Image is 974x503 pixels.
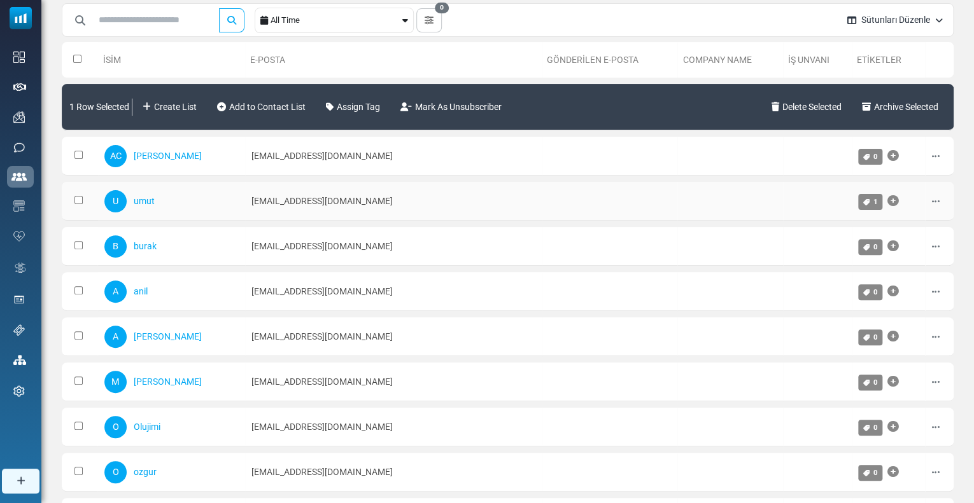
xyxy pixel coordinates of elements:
[245,408,542,446] td: [EMAIL_ADDRESS][DOMAIN_NAME]
[837,3,953,37] button: Sütunları Düzenle
[682,55,751,65] span: translation missing: tr.crm_contacts.form.list_header.company_name
[134,286,148,296] a: anil
[11,172,27,181] img: contacts-icon-active.svg
[857,89,943,125] a: Archive Selected
[13,200,25,212] img: email-templates-icon.svg
[13,111,25,123] img: campaigns-icon.png
[858,329,882,345] a: 0
[873,287,878,296] span: 0
[69,94,129,120] span: 1 Row Selected
[245,182,542,221] td: [EMAIL_ADDRESS][DOMAIN_NAME]
[245,272,542,311] td: [EMAIL_ADDRESS][DOMAIN_NAME]
[858,375,882,390] a: 0
[134,376,202,387] a: [PERSON_NAME]
[250,55,285,65] a: E-Posta
[13,385,25,397] img: settings-icon.svg
[321,89,385,125] a: Assign Tag
[13,324,25,336] img: support-icon.svg
[104,280,127,303] span: A
[873,242,878,251] span: 0
[13,231,25,241] img: domain-health-icon.svg
[858,420,882,436] a: 0
[245,137,542,176] td: [EMAIL_ADDRESS][DOMAIN_NAME]
[873,378,878,387] span: 0
[682,55,751,65] a: Company Name
[788,55,829,65] a: İş Unvanı
[138,89,202,125] a: Create List
[245,317,542,356] td: [EMAIL_ADDRESS][DOMAIN_NAME]
[134,196,155,206] a: umut
[104,145,127,167] span: AC
[873,152,878,161] span: 0
[395,89,507,125] a: Mark As Unsubscriber
[858,239,882,255] a: 0
[134,331,202,341] a: [PERSON_NAME]
[873,333,878,341] span: 0
[104,461,127,483] span: O
[13,52,25,63] img: dashboard-icon.svg
[104,326,127,348] span: A
[858,149,882,165] a: 0
[858,194,882,210] a: 1
[416,8,442,32] button: 0
[104,235,127,258] span: B
[104,371,127,393] span: M
[13,294,25,305] img: landing_pages.svg
[245,227,542,266] td: [EMAIL_ADDRESS][DOMAIN_NAME]
[134,467,157,477] a: ozgur
[245,453,542,492] td: [EMAIL_ADDRESS][DOMAIN_NAME]
[13,142,25,153] img: sms-icon.png
[13,261,27,275] img: workflow.svg
[10,7,32,29] img: mailsoftly_icon_blue_white.svg
[435,3,449,14] span: 0
[873,468,878,477] span: 0
[134,241,157,251] a: burak
[858,284,882,300] a: 0
[766,89,847,125] a: Delete Selected
[134,151,202,161] a: [PERSON_NAME]
[547,55,639,65] a: Gönderilen E-Posta
[103,55,121,65] a: İsim
[212,89,311,125] a: Add to Contact List
[271,8,400,32] div: All Time
[873,197,878,206] span: 1
[104,190,127,212] span: U
[858,465,882,481] a: 0
[857,55,901,65] a: Etiketler
[245,362,542,401] td: [EMAIL_ADDRESS][DOMAIN_NAME]
[104,416,127,438] span: O
[134,422,160,432] a: Olujimi
[873,423,878,432] span: 0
